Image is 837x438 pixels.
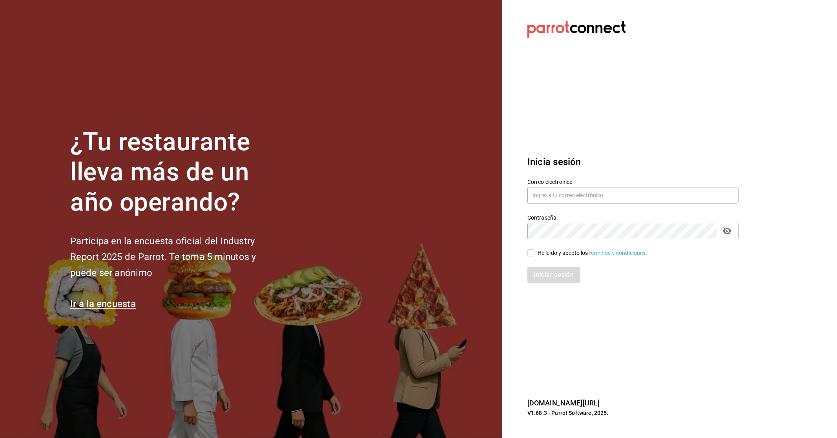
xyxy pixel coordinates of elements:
[70,233,282,281] h2: Participa en la encuesta oficial del Industry Report 2025 de Parrot. Te toma 5 minutos y puede se...
[588,250,647,256] a: Términos y condiciones.
[70,127,282,217] h1: ¿Tu restaurante lleva más de un año operando?
[527,179,739,185] label: Correo electrónico
[527,399,600,407] a: [DOMAIN_NAME][URL]
[720,224,734,238] button: passwordField
[70,298,136,309] a: Ir a la encuesta
[527,155,739,169] h3: Inicia sesión
[527,409,739,417] p: V1.68.3 - Parrot Software, 2025.
[527,187,739,204] input: Ingresa tu correo electrónico
[527,215,739,220] label: Contraseña
[538,249,647,257] div: He leído y acepto los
